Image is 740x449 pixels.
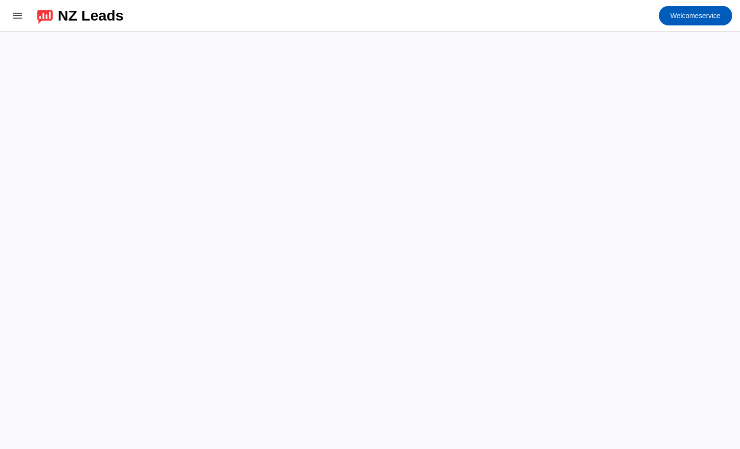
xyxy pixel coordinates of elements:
mat-icon: menu [12,10,23,22]
span: service [671,9,720,22]
button: Welcomeservice [659,6,732,25]
span: Welcome [671,12,699,20]
img: logo [37,7,53,24]
div: NZ Leads [58,9,124,22]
